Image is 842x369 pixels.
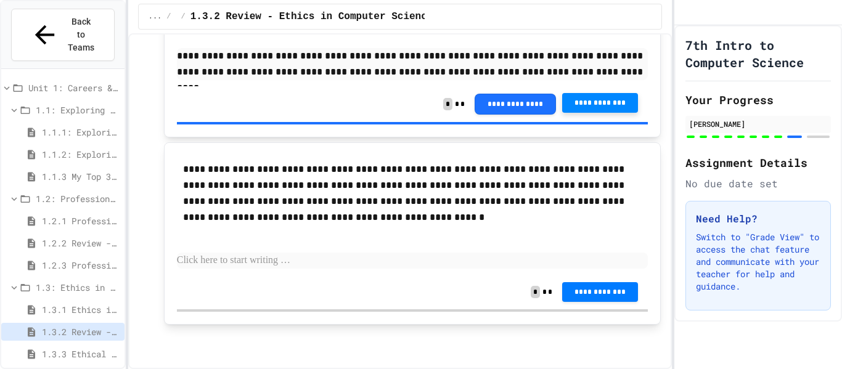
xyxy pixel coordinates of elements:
[689,118,827,129] div: [PERSON_NAME]
[11,9,115,61] button: Back to Teams
[685,154,831,171] h2: Assignment Details
[685,176,831,191] div: No due date set
[42,325,120,338] span: 1.3.2 Review - Ethics in Computer Science
[42,237,120,249] span: 1.2.2 Review - Professional Communication
[42,214,120,227] span: 1.2.1 Professional Communication
[696,211,820,226] h3: Need Help?
[42,126,120,139] span: 1.1.1: Exploring CS Careers
[42,259,120,272] span: 1.2.3 Professional Communication Challenge
[36,192,120,205] span: 1.2: Professional Communication
[42,347,120,360] span: 1.3.3 Ethical dilemma reflections
[181,12,186,22] span: /
[166,12,171,22] span: /
[696,231,820,293] p: Switch to "Grade View" to access the chat feature and communicate with your teacher for help and ...
[190,9,433,24] span: 1.3.2 Review - Ethics in Computer Science
[42,148,120,161] span: 1.1.2: Exploring CS Careers - Review
[42,303,120,316] span: 1.3.1 Ethics in Computer Science
[67,15,96,54] span: Back to Teams
[28,81,120,94] span: Unit 1: Careers & Professionalism
[149,12,162,22] span: ...
[36,281,120,294] span: 1.3: Ethics in Computing
[36,103,120,116] span: 1.1: Exploring CS Careers
[685,36,831,71] h1: 7th Intro to Computer Science
[685,91,831,108] h2: Your Progress
[42,170,120,183] span: 1.1.3 My Top 3 CS Careers!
